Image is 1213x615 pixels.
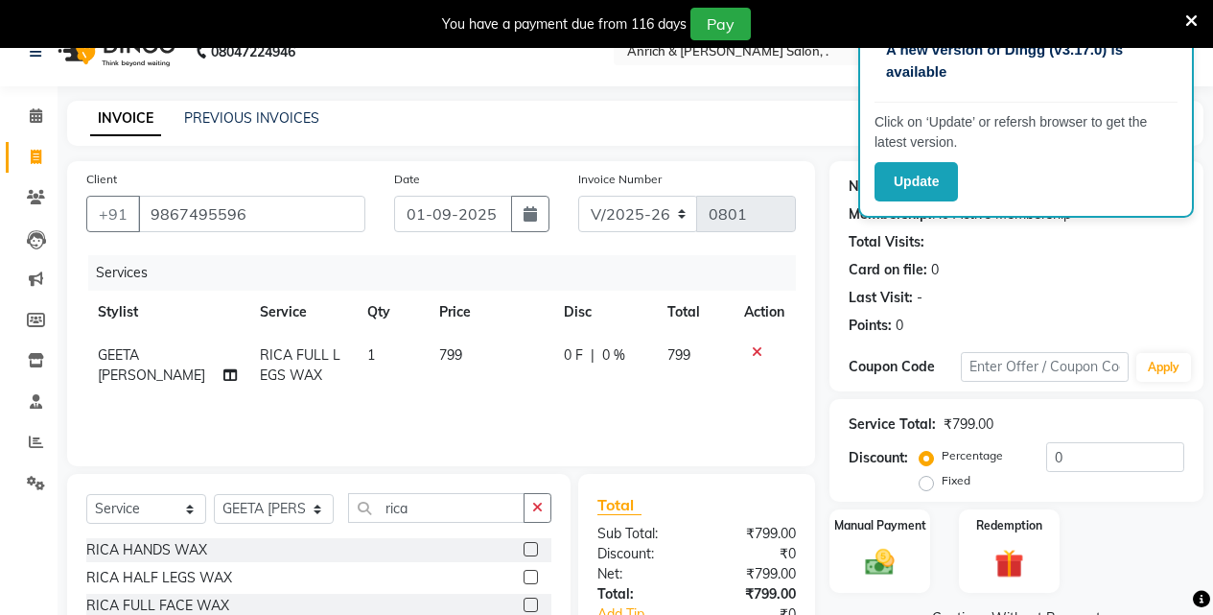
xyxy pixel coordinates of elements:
[394,171,420,188] label: Date
[849,448,908,468] div: Discount:
[86,171,117,188] label: Client
[578,171,662,188] label: Invoice Number
[849,260,927,280] div: Card on file:
[849,204,1184,225] div: No Active Membership
[696,524,810,544] div: ₹799.00
[942,472,970,489] label: Fixed
[667,346,690,364] span: 799
[896,316,903,336] div: 0
[86,540,207,560] div: RICA HANDS WAX
[86,568,232,588] div: RICA HALF LEGS WAX
[696,584,810,604] div: ₹799.00
[886,39,1166,83] p: A new version of Dingg (v3.17.0) is available
[184,109,319,127] a: PREVIOUS INVOICES
[49,25,180,79] img: logo
[849,357,961,377] div: Coupon Code
[356,291,428,334] th: Qty
[564,345,583,366] span: 0 F
[583,584,697,604] div: Total:
[986,546,1033,581] img: _gift.svg
[733,291,796,334] th: Action
[696,564,810,584] div: ₹799.00
[90,102,161,136] a: INVOICE
[875,162,958,201] button: Update
[849,177,892,197] div: Name:
[583,524,697,544] div: Sub Total:
[138,196,365,232] input: Search by Name/Mobile/Email/Code
[696,544,810,564] div: ₹0
[656,291,733,334] th: Total
[552,291,656,334] th: Disc
[348,493,525,523] input: Search or Scan
[428,291,552,334] th: Price
[834,517,926,534] label: Manual Payment
[849,232,924,252] div: Total Visits:
[98,346,205,384] span: GEETA [PERSON_NAME]
[597,495,641,515] span: Total
[849,414,936,435] div: Service Total:
[944,414,993,435] div: ₹799.00
[917,288,922,308] div: -
[248,291,356,334] th: Service
[690,8,751,40] button: Pay
[211,25,295,79] b: 08047224946
[367,346,375,364] span: 1
[602,345,625,366] span: 0 %
[976,517,1042,534] label: Redemption
[591,345,595,366] span: |
[442,14,687,35] div: You have a payment due from 116 days
[439,346,462,364] span: 799
[88,255,810,291] div: Services
[961,352,1129,382] input: Enter Offer / Coupon Code
[849,316,892,336] div: Points:
[931,260,939,280] div: 0
[875,112,1178,153] p: Click on ‘Update’ or refersh browser to get the latest version.
[849,288,913,308] div: Last Visit:
[86,196,140,232] button: +91
[1136,353,1191,382] button: Apply
[86,291,248,334] th: Stylist
[849,204,932,225] div: Membership:
[260,346,340,384] span: RICA FULL LEGS WAX
[942,447,1003,464] label: Percentage
[583,544,697,564] div: Discount:
[583,564,697,584] div: Net:
[856,546,903,580] img: _cash.svg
